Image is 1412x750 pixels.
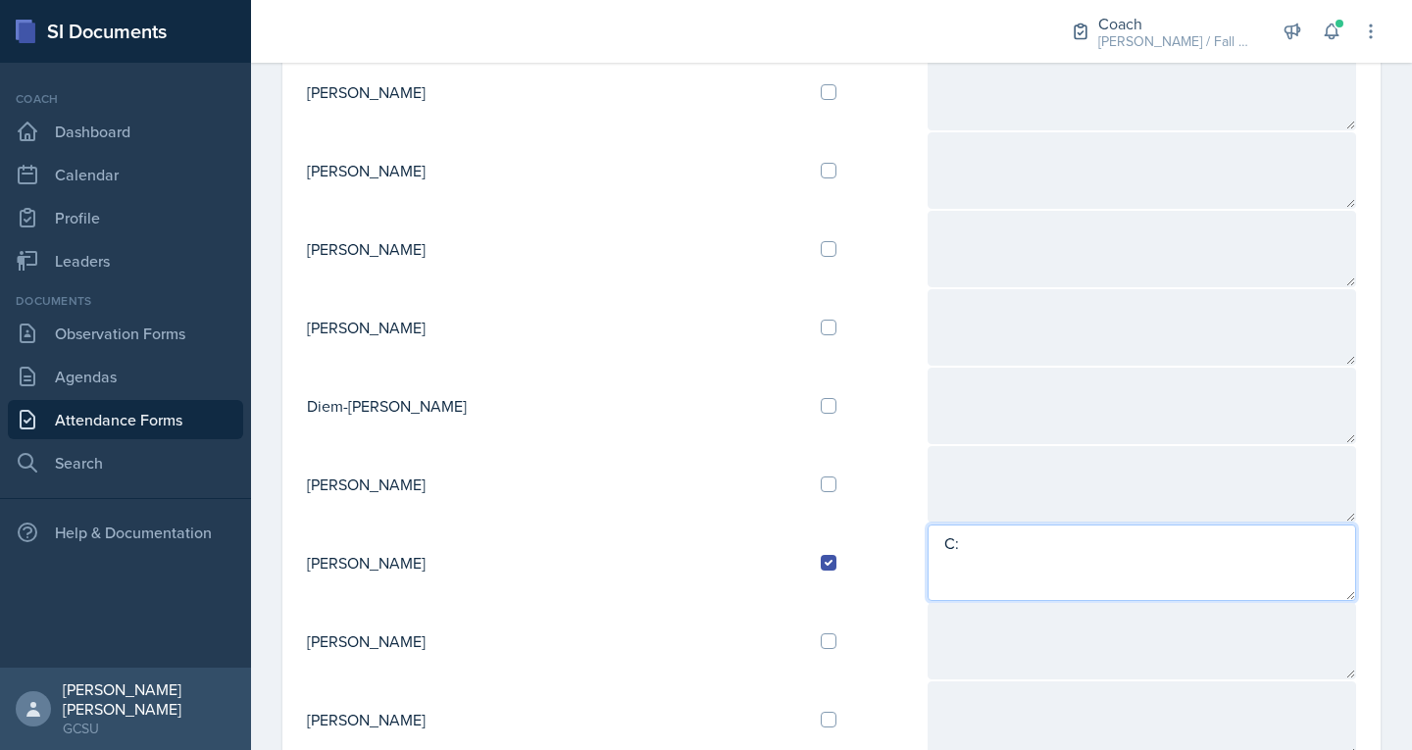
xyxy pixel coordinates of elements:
[306,524,805,602] td: [PERSON_NAME]
[306,602,805,680] td: [PERSON_NAME]
[8,513,243,552] div: Help & Documentation
[63,719,235,738] div: GCSU
[8,357,243,396] a: Agendas
[1098,31,1255,52] div: [PERSON_NAME] / Fall 2025
[306,131,805,210] td: [PERSON_NAME]
[1098,12,1255,35] div: Coach
[8,155,243,194] a: Calendar
[8,198,243,237] a: Profile
[8,400,243,439] a: Attendance Forms
[8,314,243,353] a: Observation Forms
[8,241,243,280] a: Leaders
[63,679,235,719] div: [PERSON_NAME] [PERSON_NAME]
[8,443,243,482] a: Search
[306,288,805,367] td: [PERSON_NAME]
[306,367,805,445] td: Diem-[PERSON_NAME]
[8,292,243,310] div: Documents
[306,53,805,131] td: [PERSON_NAME]
[8,112,243,151] a: Dashboard
[306,445,805,524] td: [PERSON_NAME]
[8,90,243,108] div: Coach
[306,210,805,288] td: [PERSON_NAME]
